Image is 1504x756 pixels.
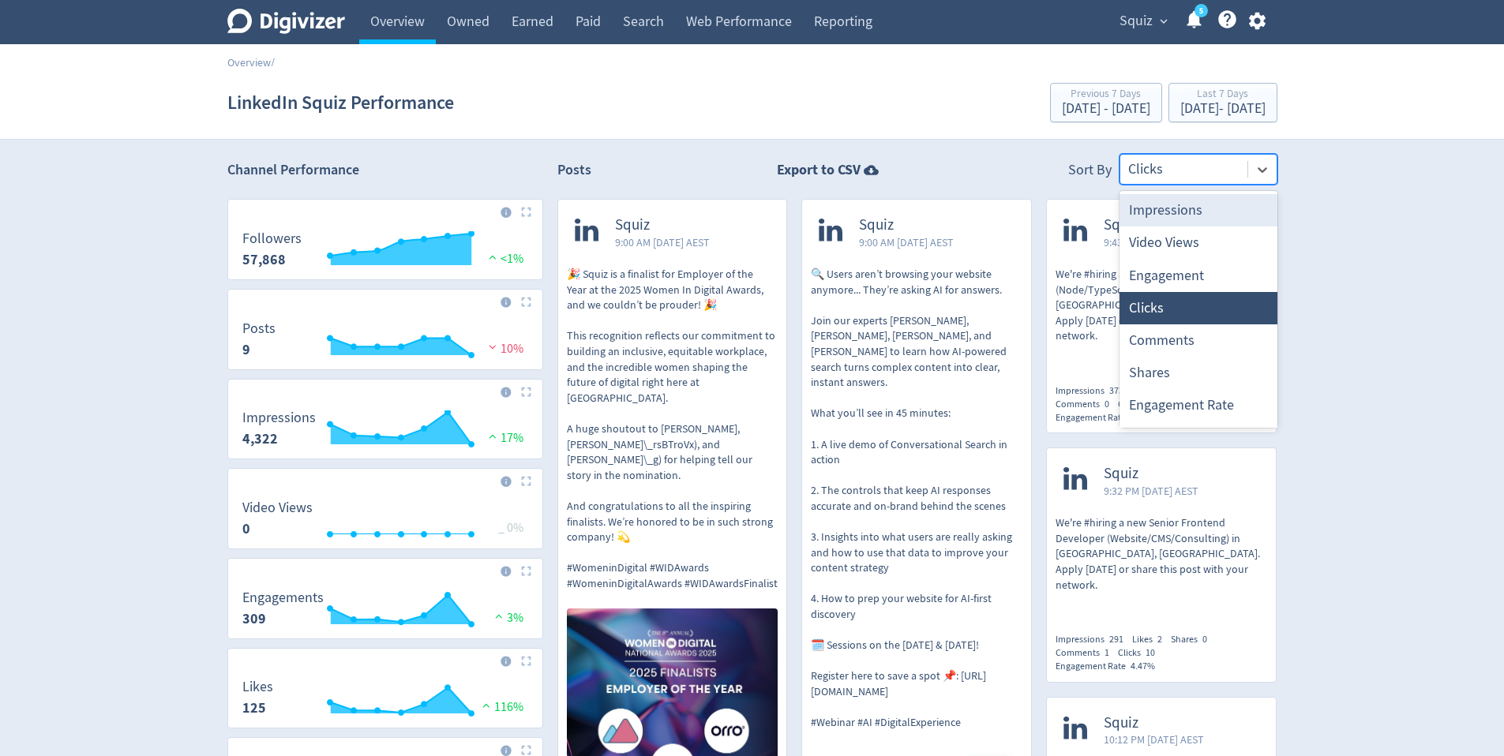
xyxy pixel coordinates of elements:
[1120,9,1153,34] span: Squiz
[234,679,536,721] svg: Likes 125
[1120,357,1277,389] div: Shares
[521,566,531,576] img: Placeholder
[478,699,523,715] span: 116%
[1120,389,1277,421] div: Engagement Rate
[1062,102,1150,116] div: [DATE] - [DATE]
[1120,292,1277,324] div: Clicks
[242,698,266,717] strong: 125
[1109,633,1123,646] span: 291
[1104,234,1198,250] span: 9:43 PM [DATE] AEST
[1109,384,1123,397] span: 373
[498,520,523,536] span: _ 0%
[485,251,501,263] img: positive-performance.svg
[227,160,543,180] h2: Channel Performance
[1157,14,1171,28] span: expand_more
[234,410,536,452] svg: Impressions 4,322
[1056,384,1132,398] div: Impressions
[1171,633,1216,646] div: Shares
[521,745,531,755] img: Placeholder
[1146,646,1155,659] span: 10
[491,610,523,626] span: 3%
[1120,194,1277,226] div: Impressions
[1114,9,1172,34] button: Squiz
[1056,646,1118,660] div: Comments
[1056,267,1267,344] p: We're #hiring a new Senior Software Engineer (Node/TypeScript/React/AWS) in [GEOGRAPHIC_DATA], Za...
[1132,633,1171,646] div: Likes
[615,234,710,250] span: 9:00 AM [DATE] AEST
[234,590,536,632] svg: Engagements 309
[1056,660,1164,673] div: Engagement Rate
[521,387,531,397] img: Placeholder
[1104,216,1198,234] span: Squiz
[1202,633,1207,646] span: 0
[1195,4,1208,17] a: 5
[242,609,266,628] strong: 309
[1105,398,1109,410] span: 0
[521,207,531,217] img: Placeholder
[242,340,250,359] strong: 9
[485,251,523,267] span: <1%
[242,589,324,607] dt: Engagements
[242,519,250,538] strong: 0
[1131,660,1155,672] span: 4.47%
[1168,83,1277,122] button: Last 7 Days[DATE]- [DATE]
[1120,324,1277,357] div: Comments
[242,499,313,517] dt: Video Views
[1120,422,1277,455] div: Date
[242,429,278,448] strong: 4,322
[557,160,591,185] h2: Posts
[1180,102,1266,116] div: [DATE] - [DATE]
[1068,160,1112,185] div: Sort By
[242,250,286,269] strong: 57,868
[811,267,1022,731] p: 🔍 Users aren’t browsing your website anymore... They’re asking AI for answers. Join our experts [...
[1104,714,1204,732] span: Squiz
[859,216,954,234] span: Squiz
[485,341,523,357] span: 10%
[227,77,454,128] h1: LinkedIn Squiz Performance
[1047,448,1276,620] a: Squiz9:32 PM [DATE] AESTWe're #hiring a new Senior Frontend Developer (Website/CMS/Consulting) in...
[234,500,536,542] svg: Video Views 0
[1120,226,1277,259] div: Video Views
[242,409,316,427] dt: Impressions
[1104,732,1204,747] span: 10:12 PM [DATE] AEST
[485,341,501,353] img: negative-performance.svg
[1056,411,1164,425] div: Engagement Rate
[521,476,531,486] img: Placeholder
[491,610,507,622] img: positive-performance.svg
[1198,6,1202,17] text: 5
[615,216,710,234] span: Squiz
[242,230,302,248] dt: Followers
[1120,260,1277,292] div: Engagement
[1180,88,1266,102] div: Last 7 Days
[567,267,778,591] p: 🎉 Squiz is a finalist for Employer of the Year at the 2025 Women In Digital Awards, and we couldn...
[1157,633,1162,646] span: 2
[859,234,954,250] span: 9:00 AM [DATE] AEST
[485,430,523,446] span: 17%
[1118,646,1164,660] div: Clicks
[242,320,276,338] dt: Posts
[1118,398,1164,411] div: Clicks
[485,430,501,442] img: positive-performance.svg
[478,699,494,711] img: positive-performance.svg
[1062,88,1150,102] div: Previous 7 Days
[1104,465,1198,483] span: Squiz
[1056,633,1132,646] div: Impressions
[1105,646,1109,659] span: 1
[242,678,273,696] dt: Likes
[1056,515,1267,593] p: We're #hiring a new Senior Frontend Developer (Website/CMS/Consulting) in [GEOGRAPHIC_DATA], [GEO...
[521,656,531,666] img: Placeholder
[271,55,275,69] span: /
[227,55,271,69] a: Overview
[1104,483,1198,499] span: 9:32 PM [DATE] AEST
[1047,200,1276,372] a: Squiz9:43 PM [DATE] AESTWe're #hiring a new Senior Software Engineer (Node/TypeScript/React/AWS) ...
[777,160,861,180] strong: Export to CSV
[234,231,536,273] svg: Followers 57,868
[521,297,531,307] img: Placeholder
[1056,398,1118,411] div: Comments
[234,321,536,363] svg: Posts 9
[1050,83,1162,122] button: Previous 7 Days[DATE] - [DATE]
